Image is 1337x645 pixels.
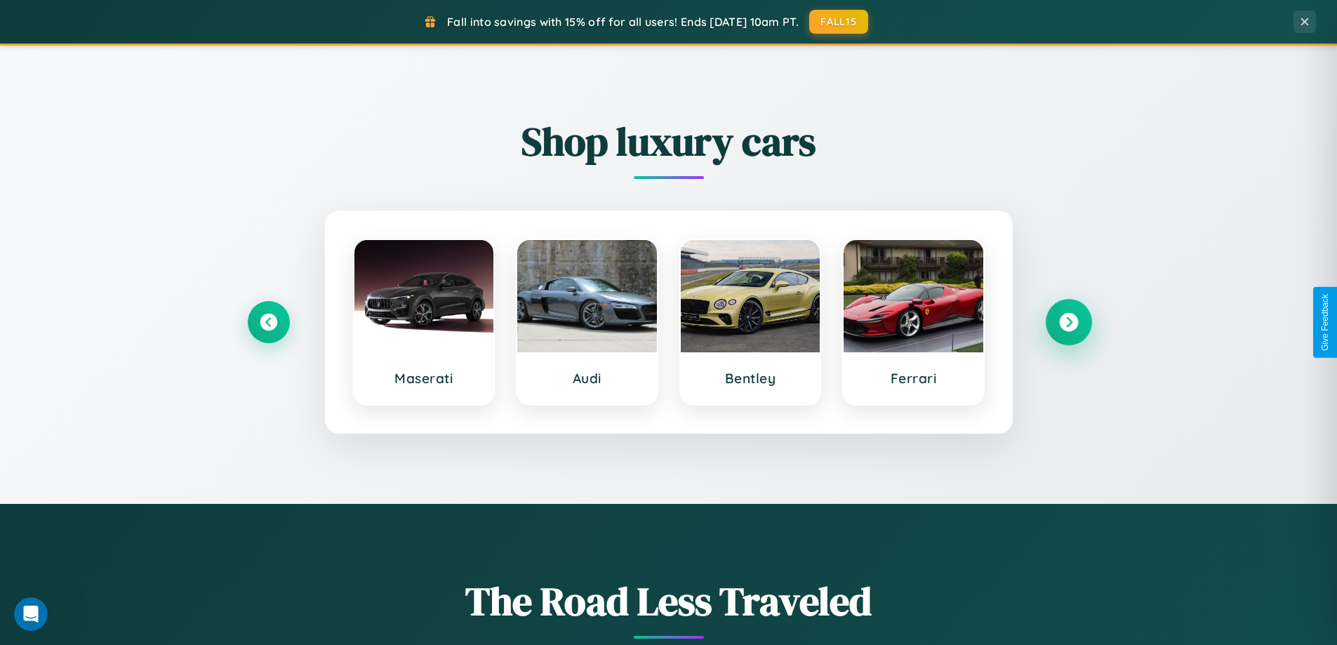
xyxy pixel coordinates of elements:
[14,597,48,631] iframe: Intercom live chat
[695,370,806,387] h3: Bentley
[368,370,480,387] h3: Maserati
[248,574,1090,628] h1: The Road Less Traveled
[809,10,868,34] button: FALL15
[531,370,643,387] h3: Audi
[248,114,1090,168] h2: Shop luxury cars
[447,15,799,29] span: Fall into savings with 15% off for all users! Ends [DATE] 10am PT.
[858,370,969,387] h3: Ferrari
[1320,294,1330,351] div: Give Feedback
